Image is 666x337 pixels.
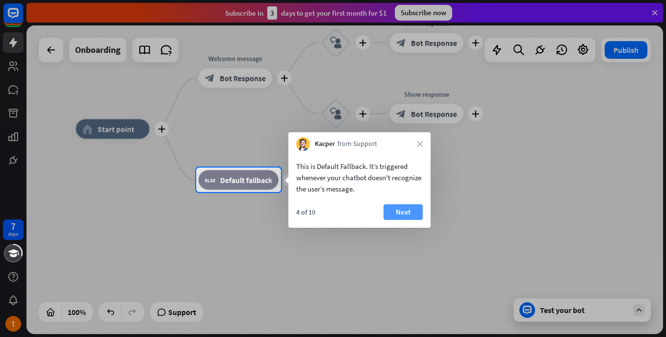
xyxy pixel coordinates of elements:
i: close [417,141,423,147]
span: Default fallback [220,175,272,185]
div: This is Default Fallback. It’s triggered whenever your chatbot doesn't recognize the user’s message. [296,161,423,194]
button: Open LiveChat chat widget [8,4,37,33]
span: from Support [337,139,377,149]
div: 4 of 10 [296,208,315,217]
i: block_fallback [205,175,215,185]
span: Kacper [315,139,335,149]
button: Next [384,204,423,220]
